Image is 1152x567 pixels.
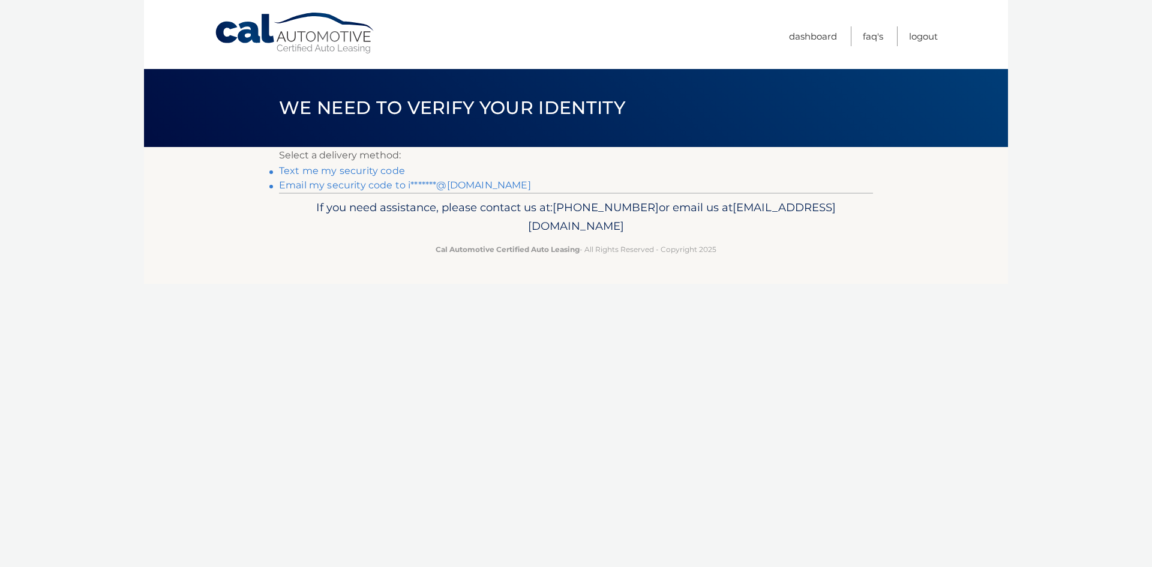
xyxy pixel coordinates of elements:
[287,243,865,256] p: - All Rights Reserved - Copyright 2025
[279,179,531,191] a: Email my security code to i*******@[DOMAIN_NAME]
[863,26,883,46] a: FAQ's
[287,198,865,236] p: If you need assistance, please contact us at: or email us at
[279,97,625,119] span: We need to verify your identity
[214,12,376,55] a: Cal Automotive
[279,165,405,176] a: Text me my security code
[279,147,873,164] p: Select a delivery method:
[436,245,580,254] strong: Cal Automotive Certified Auto Leasing
[553,200,659,214] span: [PHONE_NUMBER]
[789,26,837,46] a: Dashboard
[909,26,938,46] a: Logout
